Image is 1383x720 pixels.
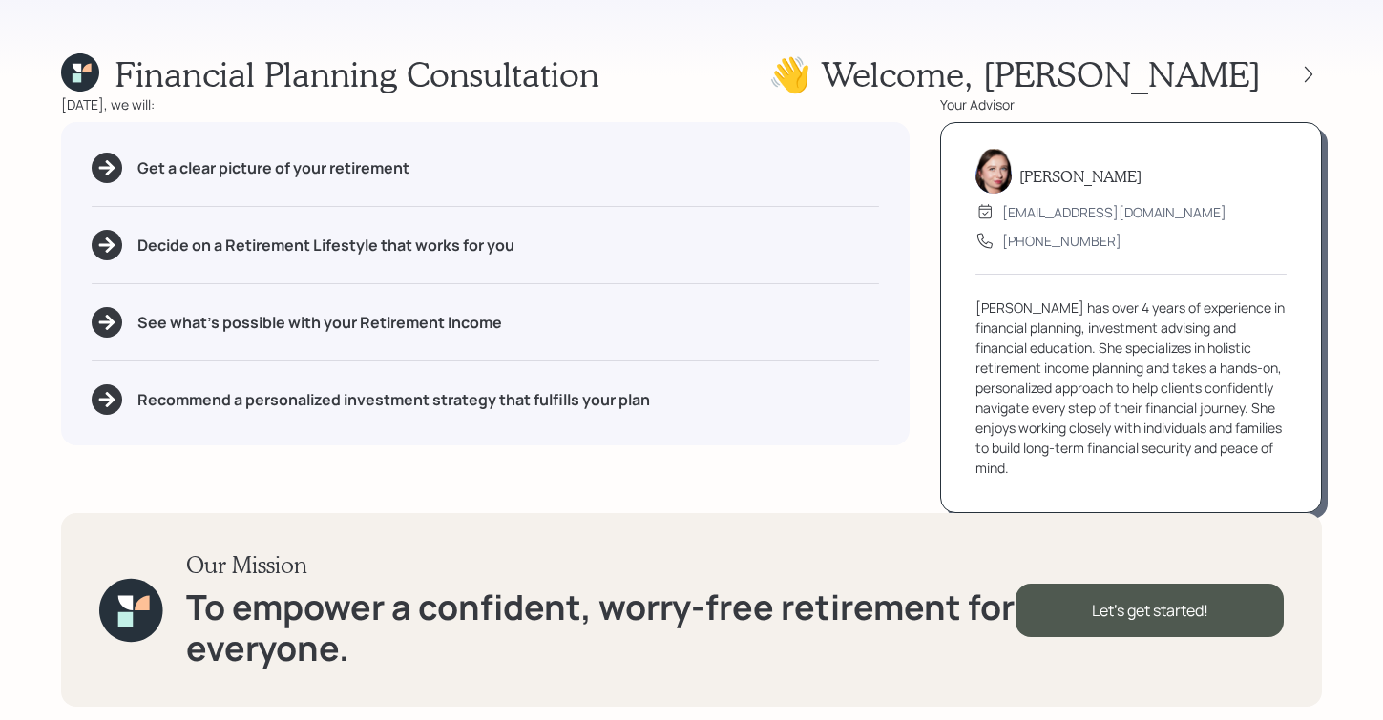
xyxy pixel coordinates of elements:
[115,53,599,94] h1: Financial Planning Consultation
[975,298,1287,478] div: [PERSON_NAME] has over 4 years of experience in financial planning, investment advising and finan...
[1002,231,1121,251] div: [PHONE_NUMBER]
[137,237,514,255] h5: Decide on a Retirement Lifestyle that works for you
[1002,202,1226,222] div: [EMAIL_ADDRESS][DOMAIN_NAME]
[137,314,502,332] h5: See what's possible with your Retirement Income
[1016,584,1284,637] div: Let's get started!
[940,94,1322,114] div: Your Advisor
[61,94,910,114] div: [DATE], we will:
[137,391,650,409] h5: Recommend a personalized investment strategy that fulfills your plan
[975,148,1012,194] img: aleksandra-headshot.png
[137,159,409,177] h5: Get a clear picture of your retirement
[768,53,1261,94] h1: 👋 Welcome , [PERSON_NAME]
[186,551,1016,579] h3: Our Mission
[1019,167,1142,185] h5: [PERSON_NAME]
[186,586,1016,669] h1: To empower a confident, worry-free retirement for everyone.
